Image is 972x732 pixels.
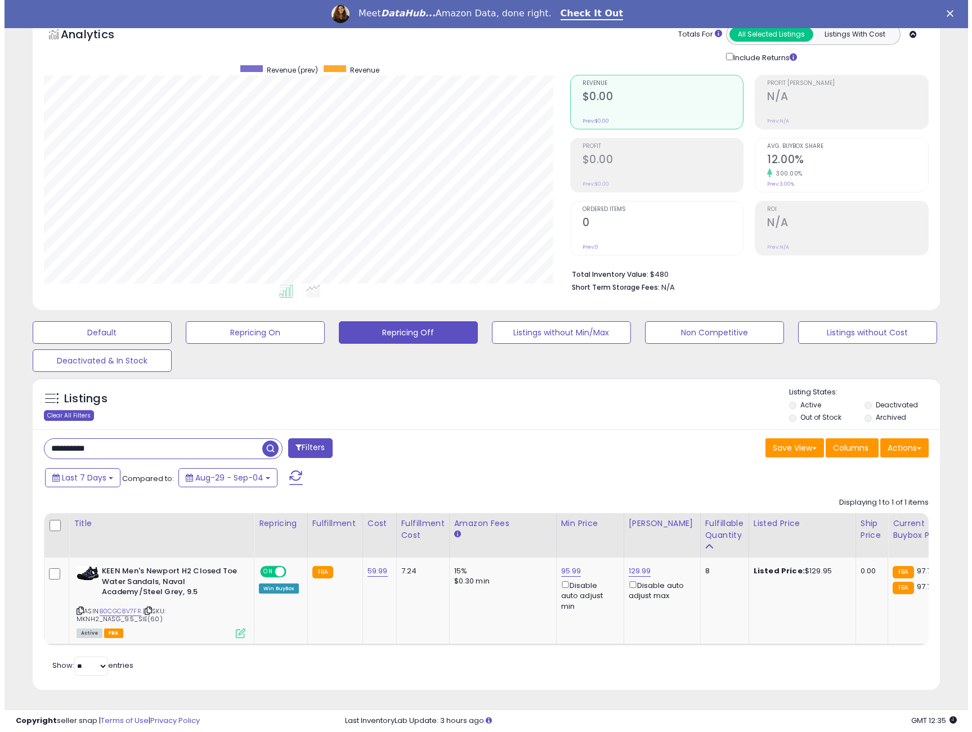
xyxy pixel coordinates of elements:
[567,267,916,280] li: $480
[888,566,909,578] small: FBA
[397,518,440,541] div: Fulfillment Cost
[28,349,167,372] button: Deactivated & In Stock
[57,472,102,483] span: Last 7 Days
[69,518,245,529] div: Title
[763,80,924,87] span: Profit [PERSON_NAME]
[624,565,647,577] a: 129.99
[821,438,874,457] button: Columns
[785,387,935,398] p: Listing States:
[567,270,644,279] b: Total Inventory Value:
[557,565,577,577] a: 95.99
[450,576,543,586] div: $0.30 min
[794,321,933,344] button: Listings without Cost
[11,716,195,726] div: seller snap | |
[181,321,320,344] button: Repricing On
[876,438,924,457] button: Actions
[578,244,594,250] small: Prev: 0
[41,468,116,487] button: Last 7 Days
[578,153,739,168] h2: $0.00
[100,628,119,638] span: FBA
[118,473,169,484] span: Compared to:
[856,518,879,541] div: Ship Price
[907,715,952,726] span: 2025-09-13 12:35 GMT
[796,400,817,410] label: Active
[912,581,931,592] span: 97.78
[657,282,670,293] span: N/A
[578,80,739,87] span: Revenue
[888,518,946,541] div: Current Buybox Price
[578,181,604,187] small: Prev: $0.00
[450,529,456,540] small: Amazon Fees.
[363,565,383,577] a: 59.99
[72,607,161,623] span: | SKU: MKNH2_NASG_9.5_SIE(60)
[96,715,144,726] a: Terms of Use
[191,472,259,483] span: Aug-29 - Sep-04
[95,607,137,616] a: B0CGC8V7FR
[97,566,234,600] b: KEEN Men's Newport H2 Closed Toe Water Sandals, Naval Academy/Steel Grey, 9.5
[763,90,924,105] h2: N/A
[835,497,924,508] div: Displaying 1 to 1 of 1 items
[557,579,611,612] div: Disable auto adjust min
[56,26,132,45] h5: Analytics
[334,321,473,344] button: Repricing Off
[146,715,195,726] a: Privacy Policy
[72,566,95,581] img: 41x+0hfe91L._SL40_.jpg
[284,438,328,458] button: Filters
[557,518,615,529] div: Min Price
[254,518,298,529] div: Repricing
[174,468,273,487] button: Aug-29 - Sep-04
[768,169,798,178] small: 300.00%
[363,518,387,529] div: Cost
[280,567,298,577] span: OFF
[674,29,718,40] div: Totals For
[341,716,952,726] div: Last InventoryLab Update: 3 hours ago.
[713,51,806,64] div: Include Returns
[871,412,902,422] label: Archived
[725,27,809,42] button: All Selected Listings
[308,566,329,578] small: FBA
[763,143,924,150] span: Avg. Buybox Share
[578,216,739,231] h2: 0
[60,391,103,407] h5: Listings
[912,565,932,576] span: 97.74
[763,244,785,250] small: Prev: N/A
[39,410,89,421] div: Clear All Filters
[72,628,98,638] span: All listings currently available for purchase on Amazon
[578,90,739,105] h2: $0.00
[11,715,52,726] strong: Copyright
[763,118,785,124] small: Prev: N/A
[808,27,892,42] button: Listings With Cost
[262,65,313,75] span: Revenue (prev)
[701,518,740,541] div: Fulfillable Quantity
[354,8,547,19] div: Meet Amazon Data, done right.
[377,8,431,19] i: DataHub...
[72,566,241,637] div: ASIN:
[487,321,626,344] button: Listings without Min/Max
[624,518,691,529] div: [PERSON_NAME]
[888,582,909,594] small: FBA
[327,5,345,23] img: Profile image for Georgie
[856,566,875,576] div: 0.00
[567,282,655,292] b: Short Term Storage Fees:
[257,567,271,577] span: ON
[749,565,800,576] b: Listed Price:
[763,206,924,213] span: ROI
[450,566,543,576] div: 15%
[624,579,687,601] div: Disable auto adjust max
[397,566,436,576] div: 7.24
[828,442,864,453] span: Columns
[761,438,819,457] button: Save View
[578,118,604,124] small: Prev: $0.00
[450,518,547,529] div: Amazon Fees
[942,10,953,17] div: Close
[763,216,924,231] h2: N/A
[796,412,837,422] label: Out of Stock
[578,143,739,150] span: Profit
[701,566,736,576] div: 8
[871,400,913,410] label: Deactivated
[640,321,780,344] button: Non Competitive
[48,660,129,671] span: Show: entries
[28,321,167,344] button: Default
[749,566,843,576] div: $129.95
[763,153,924,168] h2: 12.00%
